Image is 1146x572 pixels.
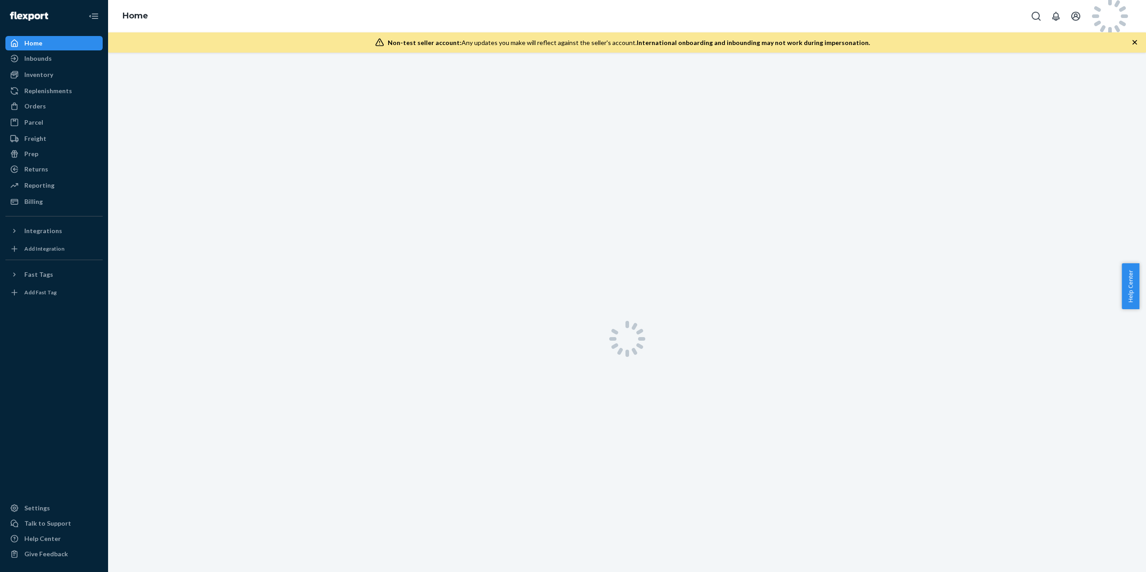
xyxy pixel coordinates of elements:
[24,70,53,79] div: Inventory
[24,519,71,528] div: Talk to Support
[1122,263,1139,309] button: Help Center
[24,226,62,235] div: Integrations
[24,270,53,279] div: Fast Tags
[24,54,52,63] div: Inbounds
[5,194,103,209] a: Billing
[24,504,50,513] div: Settings
[5,99,103,113] a: Orders
[24,149,38,158] div: Prep
[388,39,462,46] span: Non-test seller account:
[24,134,46,143] div: Freight
[5,162,103,176] a: Returns
[24,534,61,543] div: Help Center
[5,285,103,300] a: Add Fast Tag
[5,115,103,130] a: Parcel
[637,39,870,46] span: International onboarding and inbounding may not work during impersonation.
[5,501,103,515] a: Settings
[5,267,103,282] button: Fast Tags
[1027,7,1045,25] button: Open Search Box
[24,197,43,206] div: Billing
[388,38,870,47] div: Any updates you make will reflect against the seller's account.
[5,68,103,82] a: Inventory
[1067,7,1085,25] button: Open account menu
[24,118,43,127] div: Parcel
[1047,7,1065,25] button: Open notifications
[24,86,72,95] div: Replenishments
[5,131,103,146] a: Freight
[5,242,103,256] a: Add Integration
[24,165,48,174] div: Returns
[5,516,103,531] button: Talk to Support
[5,178,103,193] a: Reporting
[122,11,148,21] a: Home
[5,36,103,50] a: Home
[5,547,103,561] button: Give Feedback
[5,147,103,161] a: Prep
[24,181,54,190] div: Reporting
[24,288,57,296] div: Add Fast Tag
[24,549,68,558] div: Give Feedback
[85,7,103,25] button: Close Navigation
[24,39,42,48] div: Home
[24,245,64,252] div: Add Integration
[10,12,48,21] img: Flexport logo
[5,51,103,66] a: Inbounds
[5,84,103,98] a: Replenishments
[115,3,155,29] ol: breadcrumbs
[24,102,46,111] div: Orders
[5,224,103,238] button: Integrations
[5,531,103,546] a: Help Center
